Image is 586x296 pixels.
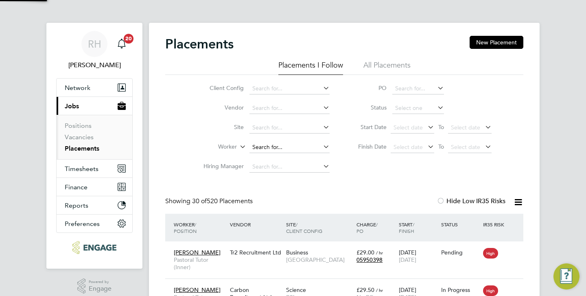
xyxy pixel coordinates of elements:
span: Rufena Haque [56,60,133,70]
div: IR35 Risk [481,217,509,232]
div: Tr2 Recruitment Ltd [228,245,284,260]
span: [DATE] [399,256,416,263]
button: Finance [57,178,132,196]
span: Select date [394,143,423,151]
label: Finish Date [350,143,387,150]
button: Preferences [57,215,132,232]
span: / PO [356,221,378,234]
a: [PERSON_NAME]Pastoral Tutor (Inner)Tr2 Recruitment LtdBusiness[GEOGRAPHIC_DATA]£29.00 / hr0595039... [172,244,523,251]
nav: Main navigation [46,23,142,269]
span: Jobs [65,102,79,110]
span: Engage [89,285,112,292]
li: All Placements [363,60,411,75]
span: Reports [65,202,88,209]
a: Go to home page [56,241,133,254]
a: Placements [65,145,99,152]
span: Business [286,249,308,256]
input: Search for... [392,83,444,94]
span: Powered by [89,278,112,285]
label: Hiring Manager [197,162,244,170]
label: Vendor [197,104,244,111]
span: Finance [65,183,87,191]
label: Hide Low IR35 Risks [437,197,505,205]
button: New Placement [470,36,523,49]
span: Timesheets [65,165,98,173]
button: Jobs [57,97,132,115]
span: 05950398 [356,256,383,263]
h2: Placements [165,36,234,52]
button: Network [57,79,132,96]
div: Vendor [228,217,284,232]
label: Status [350,104,387,111]
span: Science [286,286,306,294]
span: Preferences [65,220,100,228]
span: Pastoral Tutor (Inner) [174,256,226,271]
label: Site [197,123,244,131]
span: Select date [451,143,480,151]
input: Select one [392,103,444,114]
div: In Progress [441,286,479,294]
img: ncclondon-logo-retina.png [72,241,116,254]
span: RH [88,39,101,49]
a: Positions [65,122,92,129]
div: Site [284,217,354,238]
button: Timesheets [57,160,132,178]
div: Showing [165,197,254,206]
label: PO [350,84,387,92]
span: High [483,248,498,259]
span: [GEOGRAPHIC_DATA] [286,256,352,263]
span: Network [65,84,90,92]
span: / Finish [399,221,414,234]
div: Worker [172,217,228,238]
span: 20 [124,34,133,44]
input: Search for... [249,103,330,114]
span: / hr [376,250,383,256]
div: Jobs [57,115,132,159]
input: Search for... [249,122,330,134]
label: Client Config [197,84,244,92]
div: Charge [354,217,397,238]
label: Worker [190,143,237,151]
li: Placements I Follow [278,60,343,75]
span: [PERSON_NAME] [174,286,221,294]
a: [PERSON_NAME]Pastoral Tutor (Inner)Carbon Recruitment LtdScienceBSix£29.50 / hrNo PO[DATE][DATE]I... [172,282,523,289]
input: Search for... [249,142,330,153]
input: Search for... [249,83,330,94]
span: 30 of [192,197,207,205]
a: RH[PERSON_NAME] [56,31,133,70]
div: [DATE] [397,245,439,267]
div: Status [439,217,481,232]
a: 20 [114,31,130,57]
span: Select date [394,124,423,131]
span: / hr [376,287,383,293]
div: Start [397,217,439,238]
a: Powered byEngage [77,278,112,294]
button: Reports [57,196,132,214]
input: Search for... [249,161,330,173]
div: Pending [441,249,479,256]
span: £29.00 [356,249,374,256]
span: [PERSON_NAME] [174,249,221,256]
span: £29.50 [356,286,374,294]
button: Engage Resource Center [553,263,579,289]
span: To [436,122,446,132]
span: / Position [174,221,197,234]
span: Select date [451,124,480,131]
label: Start Date [350,123,387,131]
span: High [483,285,498,296]
span: 520 Placements [192,197,253,205]
a: Vacancies [65,133,94,141]
span: / Client Config [286,221,322,234]
span: To [436,141,446,152]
